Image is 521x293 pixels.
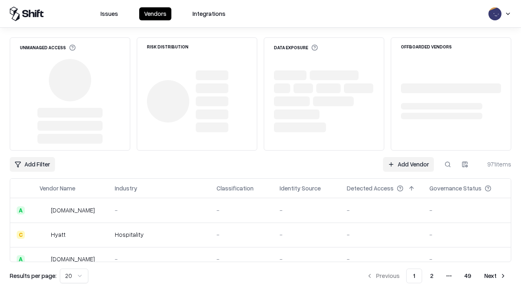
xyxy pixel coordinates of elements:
button: 1 [406,269,422,283]
div: - [280,230,334,239]
button: Vendors [139,7,171,20]
div: - [347,230,416,239]
div: Offboarded Vendors [401,44,452,49]
div: [DOMAIN_NAME] [51,255,95,263]
div: Detected Access [347,184,394,192]
div: Hospitality [115,230,204,239]
div: - [217,206,267,214]
a: Add Vendor [383,157,434,172]
div: - [115,255,204,263]
div: Identity Source [280,184,321,192]
div: [DOMAIN_NAME] [51,206,95,214]
div: Governance Status [429,184,482,192]
div: - [429,206,504,214]
div: - [217,255,267,263]
div: A [17,206,25,214]
div: Unmanaged Access [20,44,76,51]
div: - [347,206,416,214]
div: Industry [115,184,137,192]
div: - [429,255,504,263]
div: A [17,255,25,263]
button: Next [479,269,511,283]
img: intrado.com [39,206,48,214]
img: primesec.co.il [39,255,48,263]
div: - [115,206,204,214]
div: - [280,206,334,214]
div: Risk Distribution [147,44,188,49]
button: 2 [424,269,440,283]
button: Issues [96,7,123,20]
div: Hyatt [51,230,66,239]
button: Integrations [188,7,230,20]
div: - [347,255,416,263]
div: C [17,231,25,239]
div: - [280,255,334,263]
p: Results per page: [10,271,57,280]
img: Hyatt [39,231,48,239]
div: 971 items [479,160,511,168]
button: Add Filter [10,157,55,172]
div: Classification [217,184,254,192]
nav: pagination [361,269,511,283]
div: Vendor Name [39,184,75,192]
div: - [217,230,267,239]
button: 49 [458,269,478,283]
div: - [429,230,504,239]
div: Data Exposure [274,44,318,51]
